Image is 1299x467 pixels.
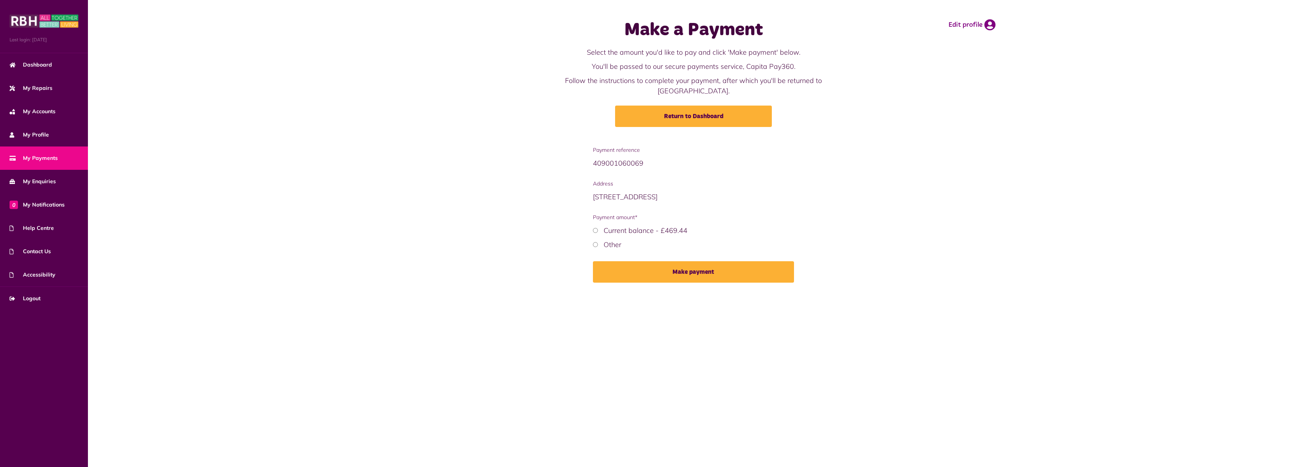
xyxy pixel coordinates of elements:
label: Current balance - £469.44 [604,226,687,235]
span: My Profile [10,131,49,139]
label: Other [604,240,621,249]
span: Last login: [DATE] [10,36,78,43]
a: Edit profile [948,19,995,31]
span: My Enquiries [10,177,56,185]
button: Make payment [593,261,794,283]
span: My Accounts [10,107,55,116]
span: Contact Us [10,247,51,255]
span: My Repairs [10,84,52,92]
h1: Make a Payment [541,19,846,41]
a: Return to Dashboard [615,106,772,127]
span: Dashboard [10,61,52,69]
span: Help Centre [10,224,54,232]
span: 409001060069 [593,159,643,168]
p: You'll be passed to our secure payments service, Capita Pay360. [541,61,846,72]
img: MyRBH [10,13,78,29]
span: My Payments [10,154,58,162]
p: Select the amount you'd like to pay and click 'Make payment' below. [541,47,846,57]
span: My Notifications [10,201,65,209]
span: Address [593,180,794,188]
span: Payment amount* [593,213,794,221]
span: Accessibility [10,271,55,279]
span: Logout [10,295,41,303]
span: [STREET_ADDRESS] [593,192,658,201]
span: Payment reference [593,146,794,154]
span: 0 [10,200,18,209]
p: Follow the instructions to complete your payment, after which you'll be returned to [GEOGRAPHIC_D... [541,75,846,96]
